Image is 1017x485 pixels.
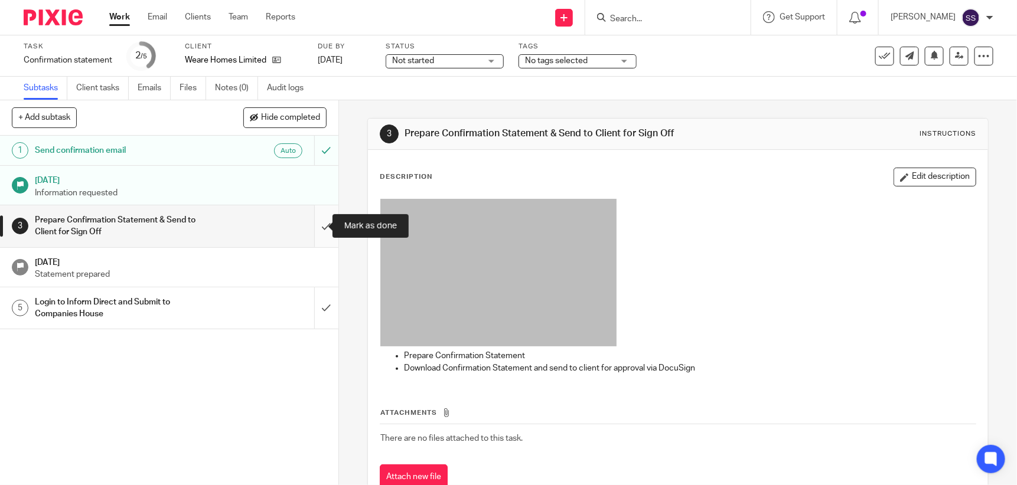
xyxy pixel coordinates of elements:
label: Status [386,42,504,51]
span: Hide completed [261,113,320,123]
h1: Login to Inform Direct and Submit to Companies House [35,293,213,323]
input: Search [609,14,715,25]
img: svg%3E [961,8,980,27]
a: Email [148,11,167,23]
div: 1 [12,142,28,159]
a: Emails [138,77,171,100]
label: Client [185,42,303,51]
p: Information requested [35,187,327,199]
a: Audit logs [267,77,312,100]
label: Due by [318,42,371,51]
button: Edit description [894,168,976,186]
a: Clients [185,11,211,23]
span: There are no files attached to this task. [380,434,523,443]
small: /5 [141,53,147,60]
h1: [DATE] [35,172,327,186]
p: Prepare Confirmation Statement [404,350,976,362]
div: 2 [135,49,147,63]
button: + Add subtask [12,107,77,127]
p: [PERSON_NAME] [891,11,956,23]
p: Download Confirmation Statement and send to client for approval via DocuSign [404,362,976,374]
span: No tags selected [525,57,588,65]
div: 5 [12,300,28,316]
h1: [DATE] [35,254,327,268]
span: [DATE] [318,56,343,64]
span: Get Support [780,13,825,21]
h1: Prepare Confirmation Statement & Send to Client for Sign Off [405,127,703,140]
h1: Prepare Confirmation Statement & Send to Client for Sign Off [35,211,213,241]
p: Weare Homes Limited [185,54,266,66]
a: Files [180,77,206,100]
span: Not started [392,57,434,65]
div: 3 [380,124,399,143]
div: Confirmation statement [24,54,112,66]
div: Auto [274,143,302,158]
div: 3 [12,218,28,234]
img: Pixie [24,9,83,25]
p: Statement prepared [35,268,327,280]
p: Description [380,172,432,182]
a: Notes (0) [215,77,258,100]
label: Tags [519,42,637,51]
h1: Send confirmation email [35,142,213,159]
div: Instructions [920,129,976,139]
a: Work [109,11,130,23]
a: Team [229,11,248,23]
label: Task [24,42,112,51]
a: Reports [266,11,295,23]
a: Subtasks [24,77,67,100]
button: Hide completed [243,107,327,127]
a: Client tasks [76,77,129,100]
span: Attachments [380,409,437,416]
